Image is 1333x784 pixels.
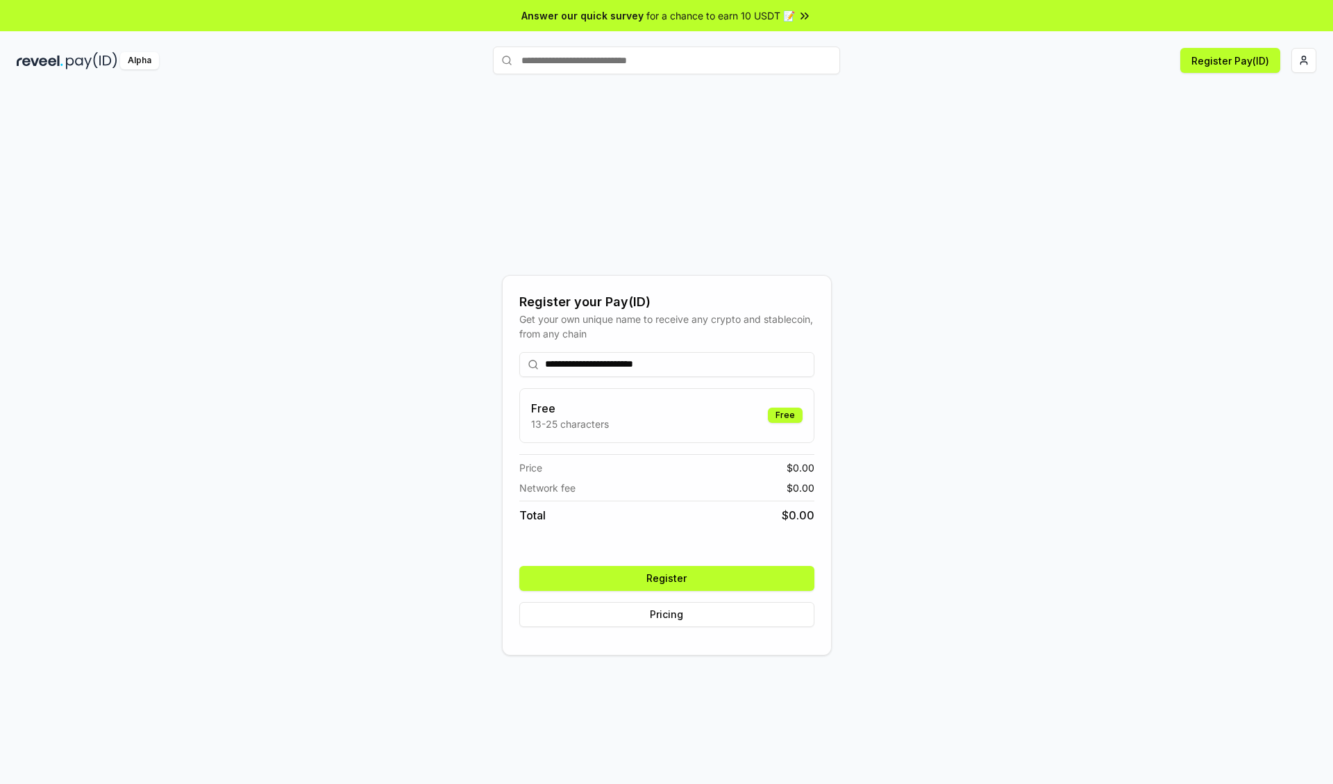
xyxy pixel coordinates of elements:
[519,507,546,524] span: Total
[120,52,159,69] div: Alpha
[787,481,814,495] span: $ 0.00
[519,602,814,627] button: Pricing
[519,481,576,495] span: Network fee
[782,507,814,524] span: $ 0.00
[768,408,803,423] div: Free
[17,52,63,69] img: reveel_dark
[66,52,117,69] img: pay_id
[531,400,609,417] h3: Free
[1180,48,1280,73] button: Register Pay(ID)
[531,417,609,431] p: 13-25 characters
[787,460,814,475] span: $ 0.00
[646,8,795,23] span: for a chance to earn 10 USDT 📝
[519,292,814,312] div: Register your Pay(ID)
[519,312,814,341] div: Get your own unique name to receive any crypto and stablecoin, from any chain
[521,8,644,23] span: Answer our quick survey
[519,460,542,475] span: Price
[519,566,814,591] button: Register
